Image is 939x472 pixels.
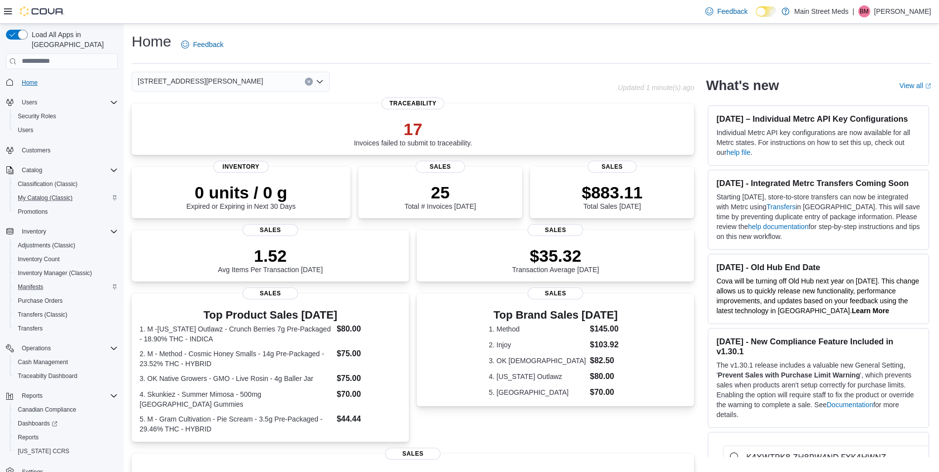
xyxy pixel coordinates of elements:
[14,431,43,443] a: Reports
[18,226,50,237] button: Inventory
[10,308,122,322] button: Transfers (Classic)
[10,369,122,383] button: Traceabilty Dashboard
[489,372,586,381] dt: 4. [US_STATE] Outlawz
[590,339,622,351] dd: $103.92
[489,340,586,350] dt: 2. Injoy
[243,287,298,299] span: Sales
[716,262,921,272] h3: [DATE] - Old Hub End Date
[10,430,122,444] button: Reports
[18,77,42,89] a: Home
[10,322,122,335] button: Transfers
[213,161,269,173] span: Inventory
[716,336,921,356] h3: [DATE] - New Compliance Feature Included in v1.30.1
[2,389,122,403] button: Reports
[14,267,96,279] a: Inventory Manager (Classic)
[716,178,921,188] h3: [DATE] - Integrated Metrc Transfers Coming Soon
[10,444,122,458] button: [US_STATE] CCRS
[138,75,263,87] span: [STREET_ADDRESS][PERSON_NAME]
[10,403,122,417] button: Canadian Compliance
[512,246,599,274] div: Transaction Average [DATE]
[14,192,77,204] a: My Catalog (Classic)
[852,5,854,17] p: |
[14,281,47,293] a: Manifests
[756,6,777,17] input: Dark Mode
[18,325,43,332] span: Transfers
[18,144,54,156] a: Customers
[14,239,79,251] a: Adjustments (Classic)
[827,401,873,409] a: Documentation
[14,431,118,443] span: Reports
[489,356,586,366] dt: 3. OK [DEMOGRAPHIC_DATA]
[20,6,64,16] img: Cova
[243,224,298,236] span: Sales
[706,78,779,94] h2: What's new
[14,323,118,334] span: Transfers
[305,78,313,86] button: Clear input
[18,433,39,441] span: Reports
[748,223,808,231] a: help documentation
[14,206,118,218] span: Promotions
[14,418,118,429] span: Dashboards
[416,161,465,173] span: Sales
[618,84,694,92] p: Updated 1 minute(s) ago
[10,417,122,430] a: Dashboards
[14,192,118,204] span: My Catalog (Classic)
[18,390,118,402] span: Reports
[354,119,472,139] p: 17
[18,241,75,249] span: Adjustments (Classic)
[18,255,60,263] span: Inventory Count
[354,119,472,147] div: Invoices failed to submit to traceability.
[590,323,622,335] dd: $145.00
[14,124,118,136] span: Users
[14,178,82,190] a: Classification (Classic)
[899,82,931,90] a: View allExternal link
[717,6,747,16] span: Feedback
[10,280,122,294] button: Manifests
[14,309,118,321] span: Transfers (Classic)
[140,349,333,369] dt: 2. M - Method - Cosmic Honey Smalls - 14g Pre-Packaged - 23.52% THC - HYBRID
[18,76,118,89] span: Home
[18,406,76,414] span: Canadian Compliance
[582,183,642,210] div: Total Sales [DATE]
[22,146,50,154] span: Customers
[716,128,921,157] p: Individual Metrc API key configurations are now available for all Metrc states. For instructions ...
[2,163,122,177] button: Catalog
[404,183,476,210] div: Total # Invoices [DATE]
[18,112,56,120] span: Security Roles
[18,180,78,188] span: Classification (Classic)
[337,413,401,425] dd: $44.44
[10,205,122,219] button: Promotions
[528,224,583,236] span: Sales
[18,420,57,427] span: Dashboards
[22,98,37,106] span: Users
[874,5,931,17] p: [PERSON_NAME]
[22,344,51,352] span: Operations
[14,418,61,429] a: Dashboards
[10,109,122,123] button: Security Roles
[14,281,118,293] span: Manifests
[716,360,921,420] p: The v1.30.1 release includes a valuable new General Setting, ' ', which prevents sales when produ...
[18,372,77,380] span: Traceabilty Dashboard
[10,266,122,280] button: Inventory Manager (Classic)
[14,124,37,136] a: Users
[337,323,401,335] dd: $80.00
[852,307,889,315] a: Learn More
[18,96,118,108] span: Users
[18,297,63,305] span: Purchase Orders
[858,5,870,17] div: Blake Martin
[18,283,43,291] span: Manifests
[716,192,921,241] p: Starting [DATE], store-to-store transfers can now be integrated with Metrc using in [GEOGRAPHIC_D...
[14,267,118,279] span: Inventory Manager (Classic)
[18,390,47,402] button: Reports
[28,30,118,49] span: Load All Apps in [GEOGRAPHIC_DATA]
[489,387,586,397] dt: 5. [GEOGRAPHIC_DATA]
[14,370,81,382] a: Traceabilty Dashboard
[14,178,118,190] span: Classification (Classic)
[718,371,860,379] strong: Prevent Sales with Purchase Limit Warning
[14,404,80,416] a: Canadian Compliance
[14,445,73,457] a: [US_STATE] CCRS
[18,358,68,366] span: Cash Management
[22,79,38,87] span: Home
